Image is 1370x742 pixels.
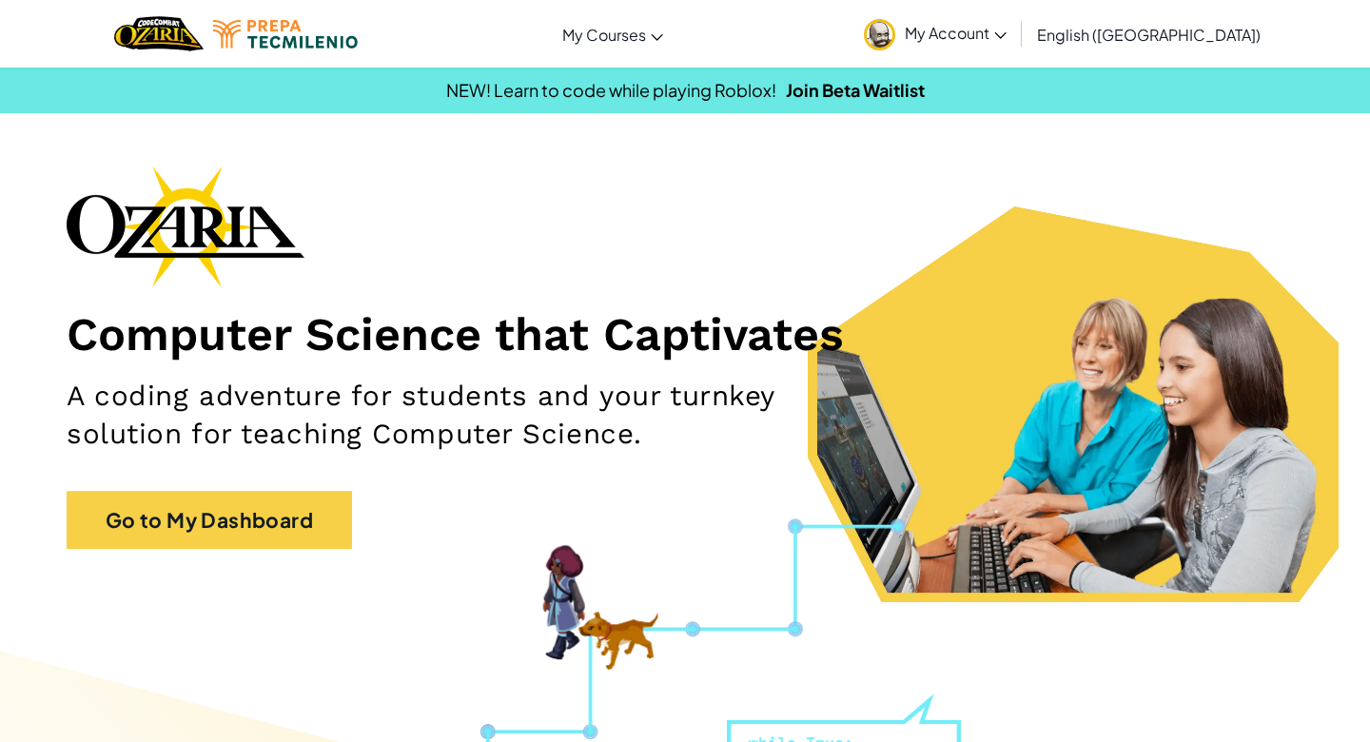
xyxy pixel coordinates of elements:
h1: Computer Science that Captivates [67,306,1303,362]
a: My Account [854,4,1016,64]
a: Ozaria by CodeCombat logo [114,14,203,53]
span: NEW! Learn to code while playing Roblox! [446,79,776,101]
img: Ozaria branding logo [67,166,304,287]
a: Join Beta Waitlist [786,79,925,101]
h2: A coding adventure for students and your turnkey solution for teaching Computer Science. [67,377,895,453]
span: English ([GEOGRAPHIC_DATA]) [1037,25,1261,45]
a: My Courses [553,9,673,60]
img: Tecmilenio logo [213,20,358,49]
span: My Account [905,23,1007,43]
span: My Courses [562,25,646,45]
img: Home [114,14,203,53]
a: English ([GEOGRAPHIC_DATA]) [1027,9,1270,60]
img: avatar [864,19,895,50]
a: Go to My Dashboard [67,491,352,550]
